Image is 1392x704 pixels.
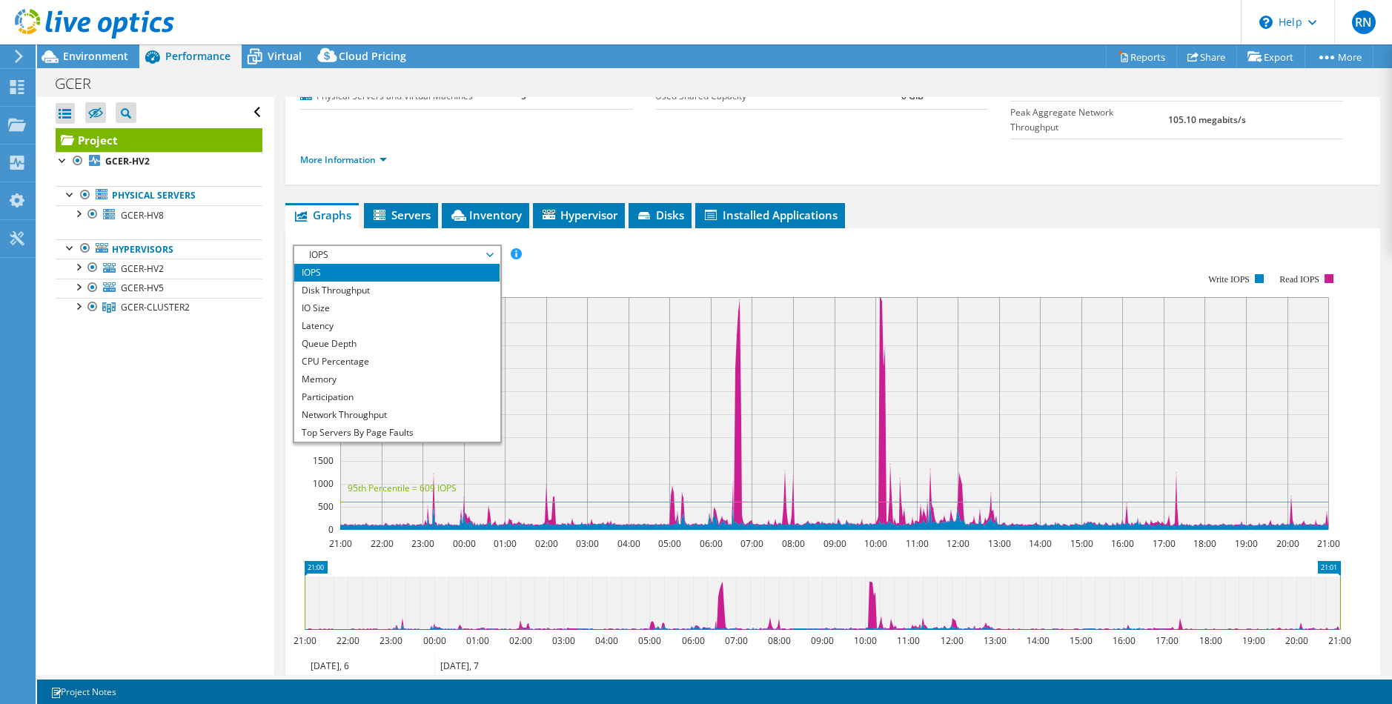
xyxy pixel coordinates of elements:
[940,634,963,647] text: 12:00
[896,634,919,647] text: 11:00
[318,500,334,513] text: 500
[1236,45,1305,68] a: Export
[1285,634,1308,647] text: 20:00
[56,239,262,259] a: Hypervisors
[313,477,334,490] text: 1000
[302,246,492,264] span: IOPS
[1070,537,1093,550] text: 15:00
[422,634,445,647] text: 00:00
[294,406,500,424] li: Network Throughput
[465,634,488,647] text: 01:00
[594,634,617,647] text: 04:00
[1208,274,1250,285] text: Write IOPS
[294,299,500,317] li: IO Size
[699,537,722,550] text: 06:00
[339,49,406,63] span: Cloud Pricing
[293,634,316,647] text: 21:00
[56,205,262,225] a: GCER-HV8
[452,537,475,550] text: 00:00
[294,353,500,371] li: CPU Percentage
[1152,537,1175,550] text: 17:00
[905,537,928,550] text: 11:00
[1328,634,1350,647] text: 21:00
[313,454,334,467] text: 1500
[449,207,522,222] span: Inventory
[681,634,704,647] text: 06:00
[540,207,617,222] span: Hypervisor
[370,537,393,550] text: 22:00
[946,537,969,550] text: 12:00
[294,388,500,406] li: Participation
[740,537,763,550] text: 07:00
[56,186,262,205] a: Physical Servers
[983,634,1006,647] text: 13:00
[636,207,684,222] span: Disks
[1276,537,1299,550] text: 20:00
[901,90,924,102] b: 0 GiB
[165,49,231,63] span: Performance
[56,298,262,317] a: GCER-CLUSTER2
[1259,16,1273,29] svg: \n
[1234,537,1257,550] text: 19:00
[781,537,804,550] text: 08:00
[1010,105,1169,135] label: Peak Aggregate Network Throughput
[1279,274,1319,285] text: Read IOPS
[1316,537,1339,550] text: 21:00
[1193,537,1216,550] text: 18:00
[534,537,557,550] text: 02:00
[40,683,127,701] a: Project Notes
[328,523,334,536] text: 0
[105,155,150,167] b: GCER-HV2
[379,634,402,647] text: 23:00
[294,335,500,353] li: Queue Depth
[1199,634,1222,647] text: 18:00
[767,634,790,647] text: 08:00
[56,279,262,298] a: GCER-HV5
[1305,45,1373,68] a: More
[575,537,598,550] text: 03:00
[724,634,747,647] text: 07:00
[336,634,359,647] text: 22:00
[823,537,846,550] text: 09:00
[348,482,457,494] text: 95th Percentile = 609 IOPS
[1155,634,1178,647] text: 17:00
[493,537,516,550] text: 01:00
[1110,537,1133,550] text: 16:00
[853,634,876,647] text: 10:00
[56,128,262,152] a: Project
[637,634,660,647] text: 05:00
[294,424,500,442] li: Top Servers By Page Faults
[864,537,886,550] text: 10:00
[703,207,838,222] span: Installed Applications
[294,371,500,388] li: Memory
[121,301,190,313] span: GCER-CLUSTER2
[328,537,351,550] text: 21:00
[56,259,262,278] a: GCER-HV2
[121,209,164,222] span: GCER-HV8
[1242,634,1265,647] text: 19:00
[121,262,164,275] span: GCER-HV2
[48,76,114,92] h1: GCER
[121,282,164,294] span: GCER-HV5
[1168,113,1246,126] b: 105.10 megabits/s
[1112,634,1135,647] text: 16:00
[1106,45,1177,68] a: Reports
[371,207,431,222] span: Servers
[657,537,680,550] text: 05:00
[293,207,351,222] span: Graphs
[521,90,526,102] b: 5
[1026,634,1049,647] text: 14:00
[294,264,500,282] li: IOPS
[294,282,500,299] li: Disk Throughput
[810,634,833,647] text: 09:00
[1176,45,1237,68] a: Share
[987,537,1010,550] text: 13:00
[617,537,640,550] text: 04:00
[1069,634,1092,647] text: 15:00
[268,49,302,63] span: Virtual
[1352,10,1376,34] span: RN
[294,317,500,335] li: Latency
[1028,537,1051,550] text: 14:00
[56,152,262,171] a: GCER-HV2
[508,634,531,647] text: 02:00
